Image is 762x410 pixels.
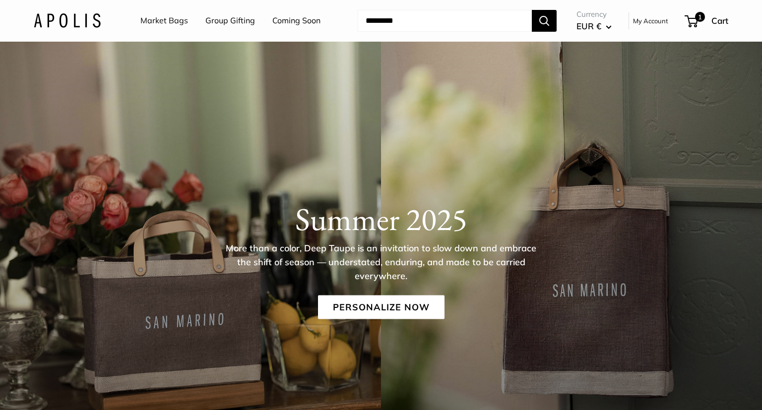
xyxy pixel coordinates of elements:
[34,13,101,28] img: Apolis
[576,21,601,31] span: EUR €
[576,18,612,34] button: EUR €
[34,200,728,237] h1: Summer 2025
[140,13,188,28] a: Market Bags
[358,10,532,32] input: Search...
[205,13,255,28] a: Group Gifting
[686,13,728,29] a: 1 Cart
[711,15,728,26] span: Cart
[532,10,557,32] button: Search
[576,7,612,21] span: Currency
[695,12,705,22] span: 1
[272,13,320,28] a: Coming Soon
[318,295,444,319] a: Personalize Now
[220,241,542,283] p: More than a color, Deep Taupe is an invitation to slow down and embrace the shift of season — und...
[633,15,668,27] a: My Account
